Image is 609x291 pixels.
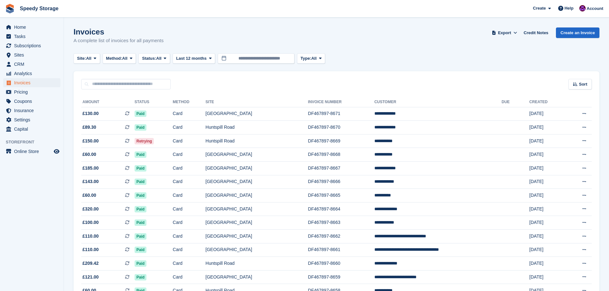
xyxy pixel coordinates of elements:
span: Sites [14,50,52,59]
th: Customer [374,97,502,107]
img: Dan Jackson [579,5,586,11]
td: DF467897-8659 [308,270,374,284]
span: Account [587,5,603,12]
td: Huntspill Road [206,121,308,134]
td: Card [173,121,205,134]
td: DF467897-8663 [308,216,374,230]
td: DF467897-8665 [308,189,374,203]
span: Last 12 months [176,55,207,62]
span: Subscriptions [14,41,52,50]
td: Huntspill Road [206,257,308,271]
td: DF467897-8664 [308,202,374,216]
td: Card [173,202,205,216]
a: Preview store [53,148,60,155]
a: menu [3,60,60,69]
span: £185.00 [82,165,99,172]
span: All [86,55,91,62]
td: [GEOGRAPHIC_DATA] [206,148,308,162]
img: stora-icon-8386f47178a22dfd0bd8f6a31ec36ba5ce8667c1dd55bd0f319d3a0aa187defe.svg [5,4,15,13]
td: Card [173,148,205,162]
td: [DATE] [529,202,566,216]
a: menu [3,50,60,59]
td: Card [173,162,205,175]
span: £110.00 [82,246,99,253]
td: Card [173,243,205,257]
td: [DATE] [529,243,566,257]
span: Home [14,23,52,32]
td: [DATE] [529,270,566,284]
span: Paid [135,179,146,185]
td: [GEOGRAPHIC_DATA] [206,202,308,216]
span: Export [498,30,511,36]
a: menu [3,115,60,124]
td: [DATE] [529,189,566,203]
td: [DATE] [529,162,566,175]
button: Method: All [103,53,136,64]
span: Settings [14,115,52,124]
th: Invoice Number [308,97,374,107]
span: Retrying [135,138,154,144]
a: menu [3,32,60,41]
span: Help [565,5,574,11]
p: A complete list of invoices for all payments [74,37,164,44]
span: Status: [142,55,156,62]
span: Capital [14,125,52,134]
td: [GEOGRAPHIC_DATA] [206,230,308,243]
span: Paid [135,151,146,158]
td: Card [173,257,205,271]
a: menu [3,23,60,32]
td: [GEOGRAPHIC_DATA] [206,107,308,121]
td: DF467897-8670 [308,121,374,134]
button: Status: All [138,53,170,64]
td: [GEOGRAPHIC_DATA] [206,216,308,230]
a: menu [3,97,60,106]
td: [DATE] [529,148,566,162]
span: Insurance [14,106,52,115]
button: Type: All [297,53,325,64]
span: Site: [77,55,86,62]
span: Paid [135,124,146,131]
span: £60.00 [82,192,96,199]
td: [DATE] [529,134,566,148]
span: £100.00 [82,219,99,226]
td: DF467897-8661 [308,243,374,257]
td: DF467897-8666 [308,175,374,189]
td: Card [173,107,205,121]
td: Card [173,189,205,203]
td: DF467897-8668 [308,148,374,162]
a: Create an Invoice [556,27,599,38]
td: [DATE] [529,230,566,243]
span: All [122,55,128,62]
span: Type: [301,55,311,62]
a: menu [3,147,60,156]
td: Huntspill Road [206,134,308,148]
span: Storefront [6,139,64,145]
td: Card [173,270,205,284]
td: Card [173,230,205,243]
span: CRM [14,60,52,69]
a: menu [3,125,60,134]
td: [DATE] [529,121,566,134]
span: Pricing [14,88,52,96]
span: £110.00 [82,233,99,240]
button: Export [490,27,519,38]
span: Online Store [14,147,52,156]
span: £130.00 [82,110,99,117]
th: Method [173,97,205,107]
td: DF467897-8667 [308,162,374,175]
span: £121.00 [82,274,99,280]
th: Status [135,97,173,107]
td: [GEOGRAPHIC_DATA] [206,175,308,189]
td: [GEOGRAPHIC_DATA] [206,243,308,257]
span: Analytics [14,69,52,78]
a: menu [3,69,60,78]
span: Tasks [14,32,52,41]
span: All [311,55,317,62]
h1: Invoices [74,27,164,36]
td: [DATE] [529,257,566,271]
span: Paid [135,206,146,212]
td: [GEOGRAPHIC_DATA] [206,189,308,203]
span: Sort [579,81,587,88]
span: Paid [135,219,146,226]
td: [DATE] [529,216,566,230]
